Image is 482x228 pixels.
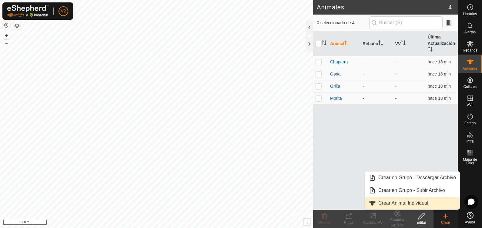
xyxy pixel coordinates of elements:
span: Morita [330,95,342,102]
div: Crear [433,220,458,225]
span: Crear Animal Individual [378,199,428,207]
span: Alertas [464,30,476,34]
th: Última Actualización [425,32,458,56]
span: 15 ago 2025, 9:37 [428,84,451,89]
span: Mapa de Calor [460,158,480,165]
span: Animales [463,67,477,70]
span: 15 ago 2025, 9:37 [428,59,451,64]
span: 4 [448,3,452,12]
button: + [3,32,10,39]
a: Contáctenos [168,220,188,226]
app-display-virtual-paddock-transition: - [395,96,397,101]
span: Rebaños [463,49,477,52]
app-display-virtual-paddock-transition: - [395,59,397,64]
span: 15 ago 2025, 9:37 [428,72,451,76]
span: Eliminar [318,220,331,225]
div: - [363,71,390,77]
span: V2 [61,8,66,14]
span: Goria [330,71,340,77]
img: Logo Gallagher [7,5,49,17]
button: i [304,219,310,225]
span: 15 ago 2025, 9:37 [428,96,451,101]
span: VVs [467,103,473,107]
th: VV [393,32,425,56]
button: Restablecer Mapa [3,22,10,29]
span: Horarios [463,12,477,16]
span: Collares [463,85,477,89]
p-sorticon: Activar para ordenar [428,48,433,52]
span: Crear en Grupo - Descargar Archivo [378,174,456,181]
span: Grilla [330,83,340,89]
p-sorticon: Activar para ordenar [322,41,326,46]
div: Rutas [336,220,361,225]
div: - [363,95,390,102]
span: 0 seleccionado de 4 [317,20,369,26]
div: Cambiar Rebaño [385,217,409,228]
li: Crear en Grupo - Descargar Archivo [365,172,460,184]
li: Crear Animal Individual [365,197,460,209]
app-display-virtual-paddock-transition: - [395,72,397,76]
span: Chaparra [330,59,348,65]
a: Política de Privacidad [125,220,160,226]
button: – [3,40,10,47]
span: Crear en Grupo - Subir Archivo [378,187,445,194]
span: i [306,219,308,224]
p-sorticon: Activar para ordenar [401,41,406,46]
th: Animal [328,32,360,56]
app-display-virtual-paddock-transition: - [395,84,397,89]
div: Editar [409,220,433,225]
a: Ayuda [458,210,482,226]
input: Buscar (S) [369,16,443,29]
span: Estado [464,121,476,125]
h2: Animales [317,4,448,11]
div: - [363,59,390,65]
div: Cambiar VV [361,220,385,225]
p-sorticon: Activar para ordenar [378,41,383,46]
li: Crear en Grupo - Subir Archivo [365,184,460,196]
p-sorticon: Activar para ordenar [344,41,349,46]
span: Infra [466,139,474,143]
div: - [363,83,390,89]
button: Capas del Mapa [13,22,21,29]
th: Rebaño [360,32,393,56]
span: Ayuda [465,220,475,224]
